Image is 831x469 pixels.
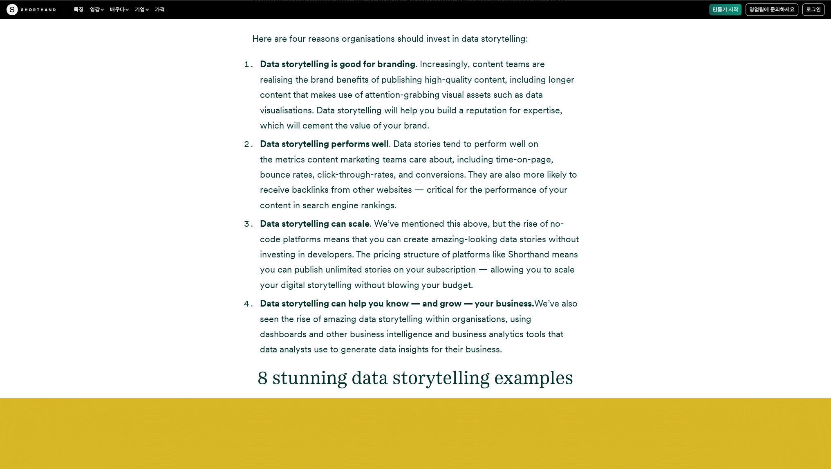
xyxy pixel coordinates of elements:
a: 가격 [152,4,168,15]
font: 특징 [74,7,83,12]
a: 만들기 시작 [709,4,741,15]
img: 공예 [7,4,56,15]
a: 특징 [70,4,87,15]
p: Here are four reasons organisations should invest in data storytelling: [252,31,579,46]
li: . We’ve mentioned this above, but the rise of no-code platforms means that you can create amazing... [260,216,579,292]
li: We’ve also seen the rise of amazing data storytelling within organisations, using dashboards and ... [260,295,579,357]
font: 만들기 시작 [712,7,738,12]
a: 영업팀에 문의하세요 [746,3,798,16]
font: 영업팀에 문의하세요 [749,7,795,12]
li: . Data stories tend to perform well on the metrics content marketing teams care about, including ... [260,136,579,212]
font: 배우다 [110,7,125,12]
button: 기업 [132,4,152,15]
font: 로그인 [806,7,821,12]
li: . Increasingly, content teams are realising the brand benefits of publishing high-quality content... [260,56,579,133]
h2: 8 stunning data storytelling examples [252,367,579,388]
strong: Data storytelling performs well [260,138,389,149]
font: 영감 [90,7,100,12]
strong: Data storytelling can scale [260,218,370,228]
strong: Data storytelling can help you know — and grow — your business. [260,298,534,308]
a: 로그인 [802,3,824,16]
strong: Data storytelling is good for branding [260,58,415,69]
font: 기업 [135,7,145,12]
button: 배우다 [107,4,132,15]
button: 영감 [87,4,107,15]
font: 가격 [155,7,165,12]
